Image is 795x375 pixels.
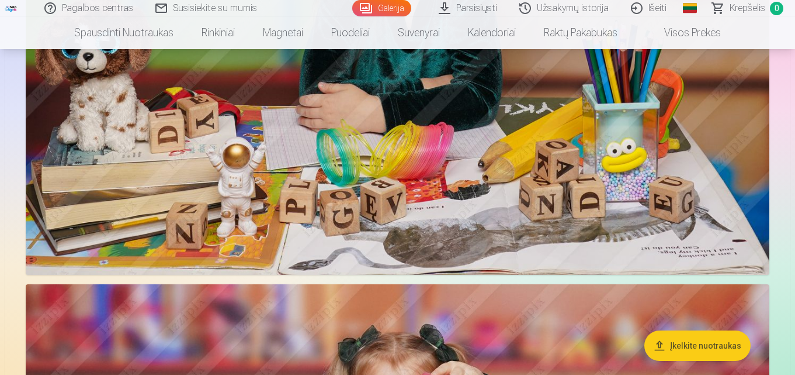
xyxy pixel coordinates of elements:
a: Raktų pakabukas [530,16,631,49]
span: Krepšelis [730,1,765,15]
span: 0 [770,2,783,15]
img: /fa5 [5,5,18,12]
button: Įkelkite nuotraukas [644,331,751,361]
a: Spausdinti nuotraukas [60,16,188,49]
a: Kalendoriai [454,16,530,49]
a: Puodeliai [317,16,384,49]
a: Suvenyrai [384,16,454,49]
a: Visos prekės [631,16,735,49]
a: Rinkiniai [188,16,249,49]
a: Magnetai [249,16,317,49]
